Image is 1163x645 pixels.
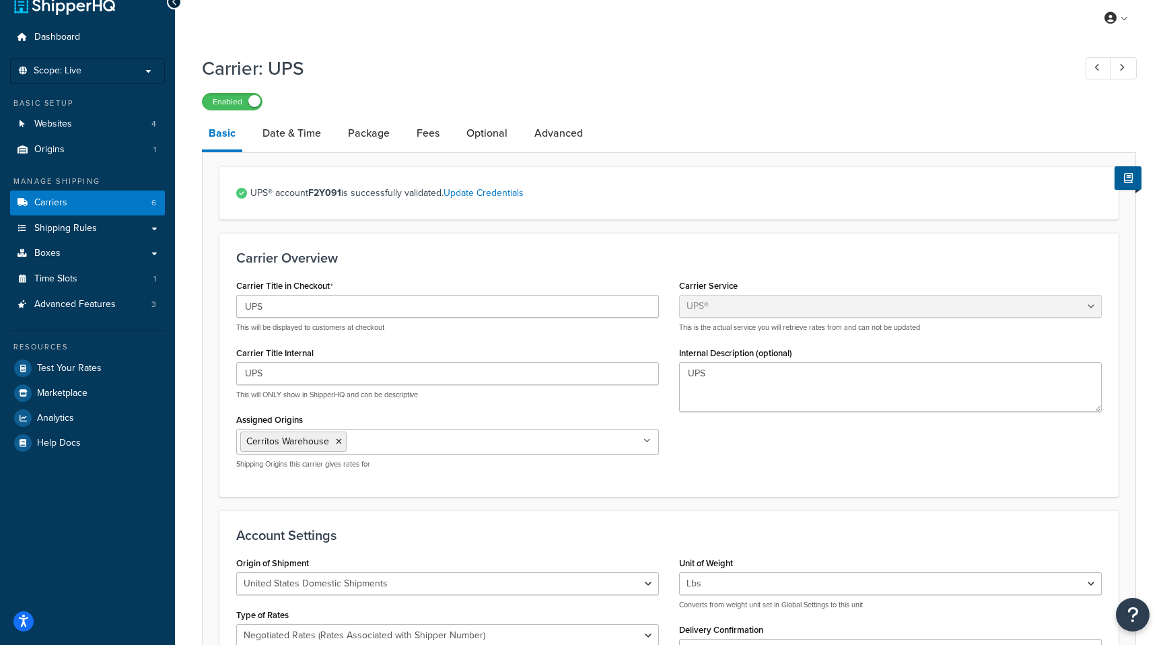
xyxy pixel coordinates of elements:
span: 3 [151,299,156,310]
span: Test Your Rates [37,363,102,374]
span: Carriers [34,197,67,209]
span: UPS® account is successfully validated. [250,184,1102,203]
span: Time Slots [34,273,77,285]
a: Websites4 [10,112,165,137]
a: Dashboard [10,25,165,50]
a: Shipping Rules [10,216,165,241]
a: Analytics [10,406,165,430]
p: This will ONLY show in ShipperHQ and can be descriptive [236,390,659,400]
span: Marketplace [37,388,87,399]
a: Optional [460,117,514,149]
li: Advanced Features [10,292,165,317]
a: Update Credentials [444,186,524,200]
a: Test Your Rates [10,356,165,380]
button: Show Help Docs [1115,166,1141,190]
h1: Carrier: UPS [202,55,1061,81]
span: Origins [34,144,65,156]
span: Shipping Rules [34,223,97,234]
h3: Account Settings [236,528,1102,543]
span: 4 [151,118,156,130]
span: Help Docs [37,438,81,449]
label: Carrier Service [679,281,738,291]
a: Carriers6 [10,191,165,215]
label: Carrier Title in Checkout [236,281,333,292]
span: 1 [153,144,156,156]
div: Manage Shipping [10,176,165,187]
a: Next Record [1111,57,1137,79]
label: Enabled [203,94,262,110]
span: 1 [153,273,156,285]
a: Marketplace [10,381,165,405]
a: Fees [410,117,446,149]
strong: F2Y091 [308,186,341,200]
a: Advanced Features3 [10,292,165,317]
a: Package [341,117,396,149]
label: Internal Description (optional) [679,348,792,358]
label: Delivery Confirmation [679,625,763,635]
a: Date & Time [256,117,328,149]
span: Analytics [37,413,74,424]
a: Basic [202,117,242,152]
li: Websites [10,112,165,137]
span: Websites [34,118,72,130]
p: Shipping Origins this carrier gives rates for [236,459,659,469]
li: Time Slots [10,267,165,292]
label: Assigned Origins [236,415,303,425]
a: Boxes [10,241,165,266]
p: This will be displayed to customers at checkout [236,322,659,333]
li: Origins [10,137,165,162]
li: Carriers [10,191,165,215]
span: 6 [151,197,156,209]
p: Converts from weight unit set in Global Settings to this unit [679,600,1102,610]
h3: Carrier Overview [236,250,1102,265]
span: Scope: Live [34,65,81,77]
label: Unit of Weight [679,558,733,568]
p: This is the actual service you will retrieve rates from and can not be updated [679,322,1102,333]
a: Help Docs [10,431,165,455]
span: Dashboard [34,32,80,43]
span: Advanced Features [34,299,116,310]
label: Origin of Shipment [236,558,309,568]
label: Carrier Title Internal [236,348,314,358]
textarea: UPS [679,362,1102,412]
a: Time Slots1 [10,267,165,292]
label: Type of Rates [236,610,289,620]
div: Resources [10,341,165,353]
a: Previous Record [1086,57,1112,79]
a: Advanced [528,117,590,149]
span: Cerritos Warehouse [246,434,329,448]
div: Basic Setup [10,98,165,109]
button: Open Resource Center [1116,598,1150,632]
span: Boxes [34,248,61,259]
a: Origins1 [10,137,165,162]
